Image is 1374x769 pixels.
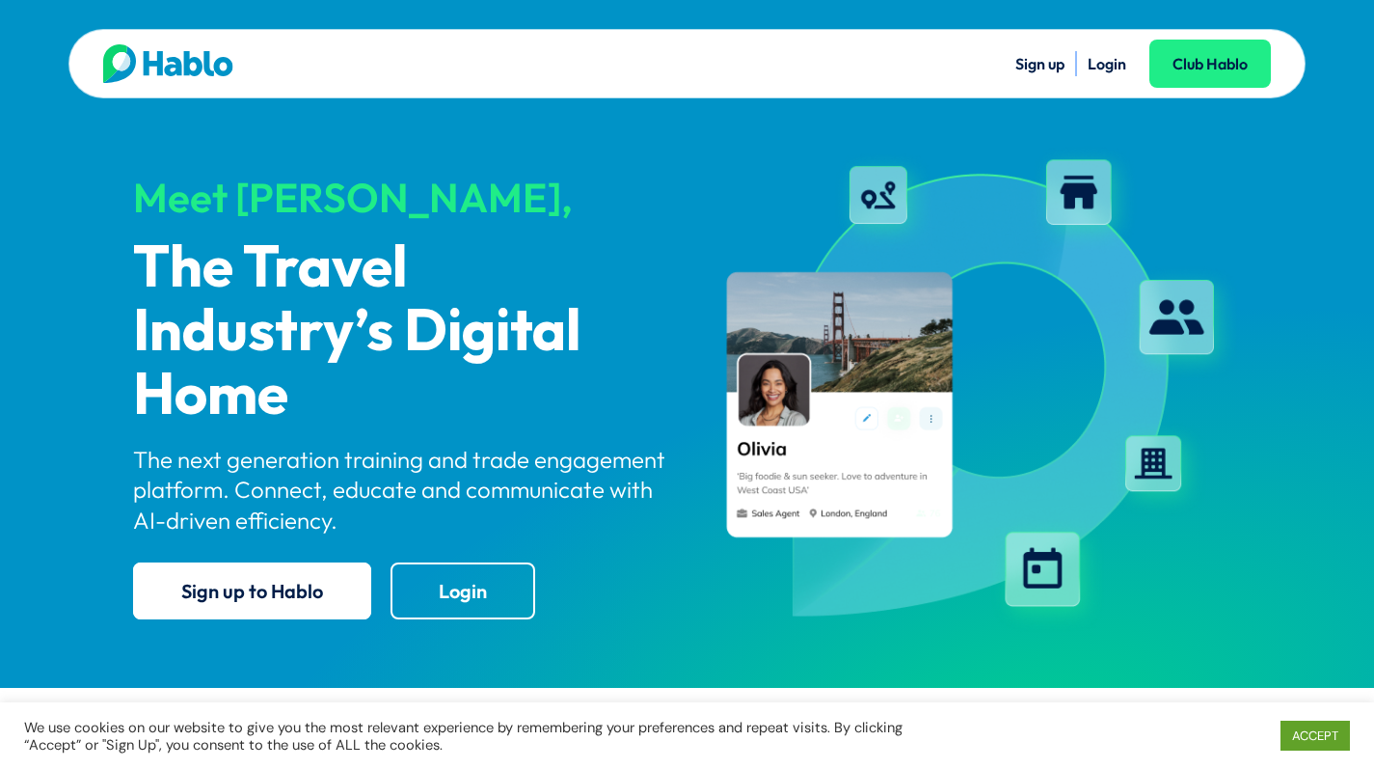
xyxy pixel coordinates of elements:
[103,44,233,83] img: Hablo logo main 2
[391,563,535,619] a: Login
[1149,40,1271,88] a: Club Hablo
[1015,54,1064,73] a: Sign up
[133,445,671,536] p: The next generation training and trade engagement platform. Connect, educate and communicate with...
[133,563,371,619] a: Sign up to Hablo
[133,237,671,428] p: The Travel Industry’s Digital Home
[704,144,1242,636] img: hablo-profile-image
[1088,54,1126,73] a: Login
[133,176,671,220] div: Meet [PERSON_NAME],
[1280,721,1350,751] a: ACCEPT
[24,719,953,754] div: We use cookies on our website to give you the most relevant experience by remembering your prefer...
